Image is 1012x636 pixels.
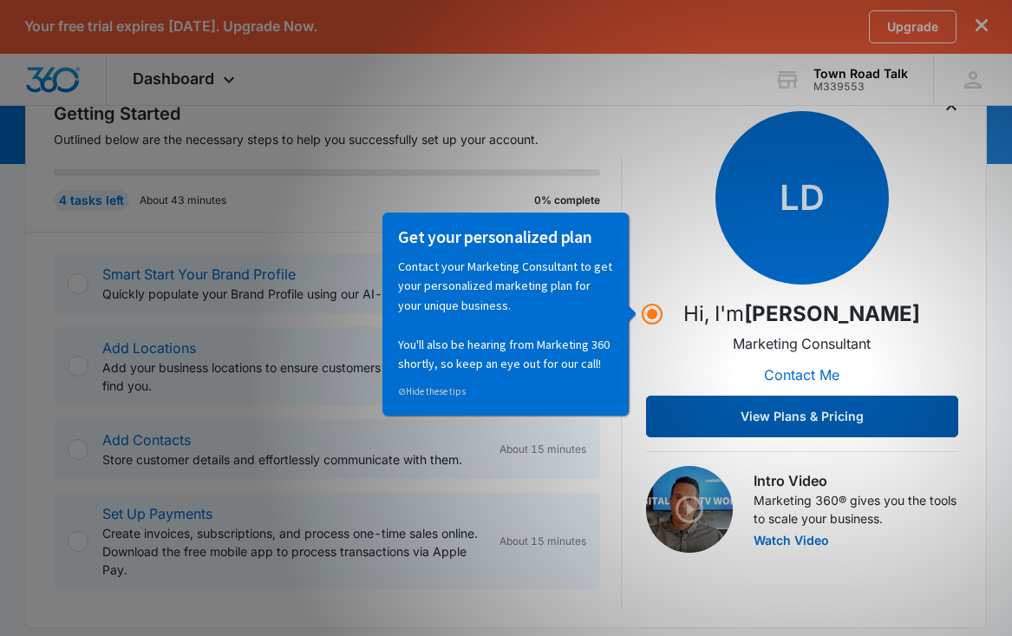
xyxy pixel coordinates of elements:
p: Outlined below are the necessary steps to help you successfully set up your account. [54,130,622,148]
a: Add Locations [102,339,196,357]
button: Watch Video [754,534,829,547]
h3: Intro Video [754,470,958,491]
a: Hide these tips [18,173,86,185]
h2: Getting Started [54,101,622,127]
a: Set Up Payments [102,505,212,522]
a: Smart Start Your Brand Profile [102,266,296,283]
button: dismiss this dialog [976,18,988,35]
p: Marketing Consultant [733,333,871,354]
p: Store customer details and effortlessly communicate with them. [102,450,486,469]
img: Intro Video [646,466,733,553]
span: LD [715,111,889,285]
p: 0% complete [534,193,600,208]
p: Create invoices, subscriptions, and process one-time sales online. Download the free mobile app t... [102,524,486,579]
p: Contact your Marketing Consultant to get your personalized marketing plan for your unique busines... [18,44,233,161]
a: Upgrade [869,10,957,43]
h3: Get your personalized plan [18,13,233,36]
div: 4 tasks left [54,190,129,211]
div: account id [813,81,908,93]
p: About 43 minutes [140,193,226,208]
button: Toggle Collapse [941,97,962,118]
span: Dashboard [133,69,214,88]
p: Marketing 360® gives you the tools to scale your business. [754,491,958,528]
div: Dashboard [107,54,265,105]
strong: [PERSON_NAME] [744,301,920,326]
span: About 15 minutes [499,442,586,457]
div: account name [813,67,908,81]
p: Hi, I'm [683,298,920,330]
span: ⊘ [18,173,26,185]
p: Quickly populate your Brand Profile using our AI-powered tool. [102,285,486,303]
a: Add Contacts [102,431,191,449]
button: View Plans & Pricing [646,396,958,437]
p: Add your business locations to ensure customers know where to find you. [102,358,493,395]
button: Contact Me [747,354,857,396]
span: About 15 minutes [499,534,586,549]
p: Your free trial expires [DATE]. Upgrade Now. [24,18,317,35]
